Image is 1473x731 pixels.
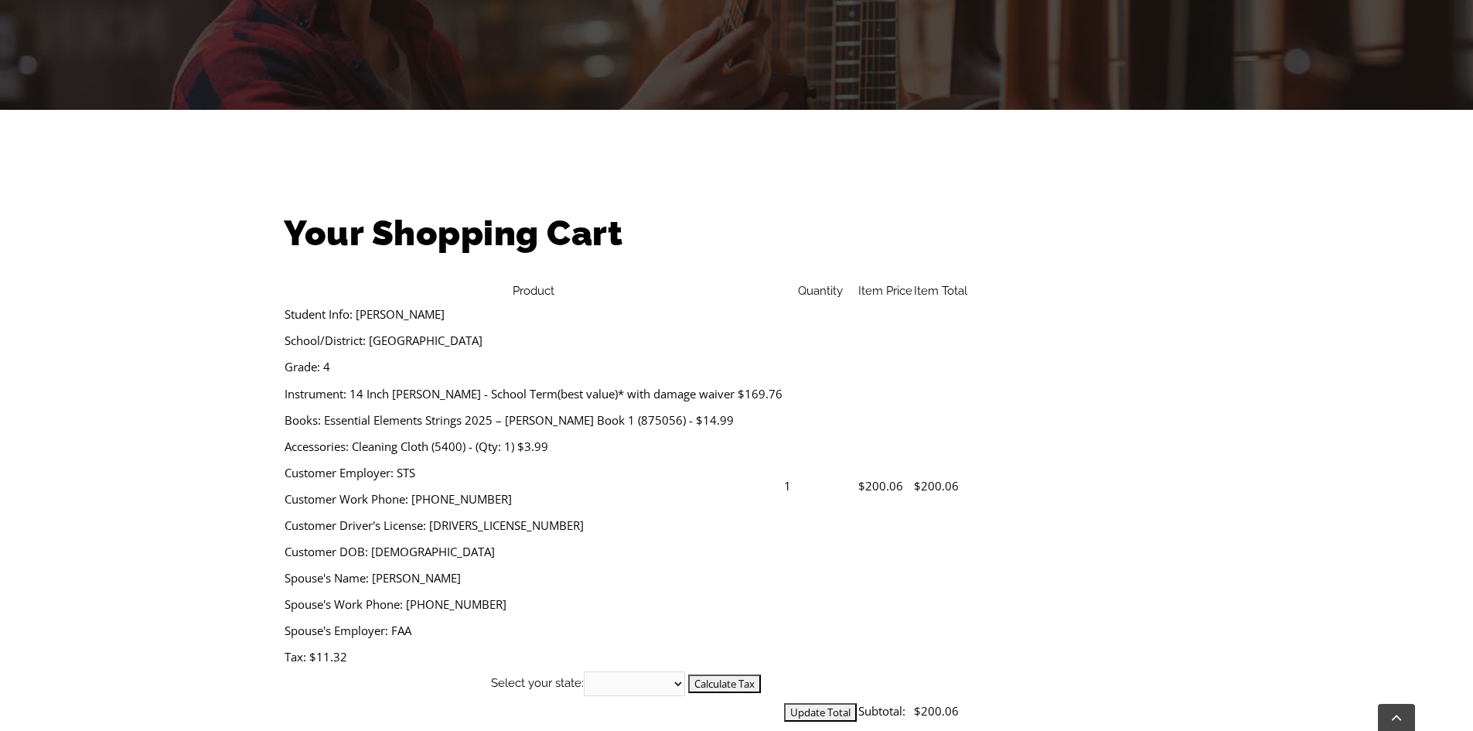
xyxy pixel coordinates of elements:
[783,282,858,301] th: Quantity
[584,671,685,696] select: State billing address
[688,675,761,693] input: Calculate Tax
[284,209,1188,258] h1: Your Shopping Cart
[858,282,913,301] th: Item Price
[784,703,857,722] input: Update Total
[913,697,968,725] td: $200.06
[858,300,913,671] td: $200.06
[913,300,968,671] td: $200.06
[284,300,783,671] td: Student Info: [PERSON_NAME] School/District: [GEOGRAPHIC_DATA] Grade: 4 Instrument: 14 Inch [PERS...
[784,478,791,494] span: 1
[858,697,913,725] td: Subtotal:
[284,282,783,301] th: Product
[913,282,968,301] th: Item Total
[284,671,968,697] th: Select your state:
